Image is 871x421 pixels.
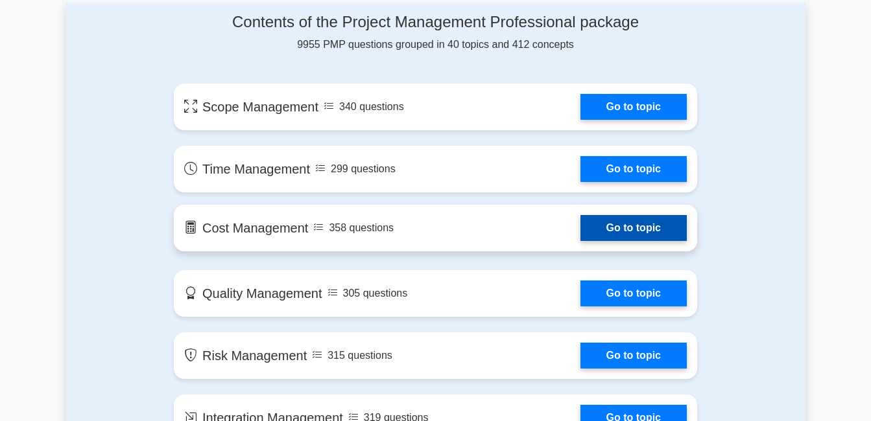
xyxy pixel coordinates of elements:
[580,343,687,369] a: Go to topic
[580,156,687,182] a: Go to topic
[174,13,697,32] h4: Contents of the Project Management Professional package
[580,280,687,306] a: Go to topic
[580,94,687,120] a: Go to topic
[580,215,687,241] a: Go to topic
[174,13,697,52] div: 9955 PMP questions grouped in 40 topics and 412 concepts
